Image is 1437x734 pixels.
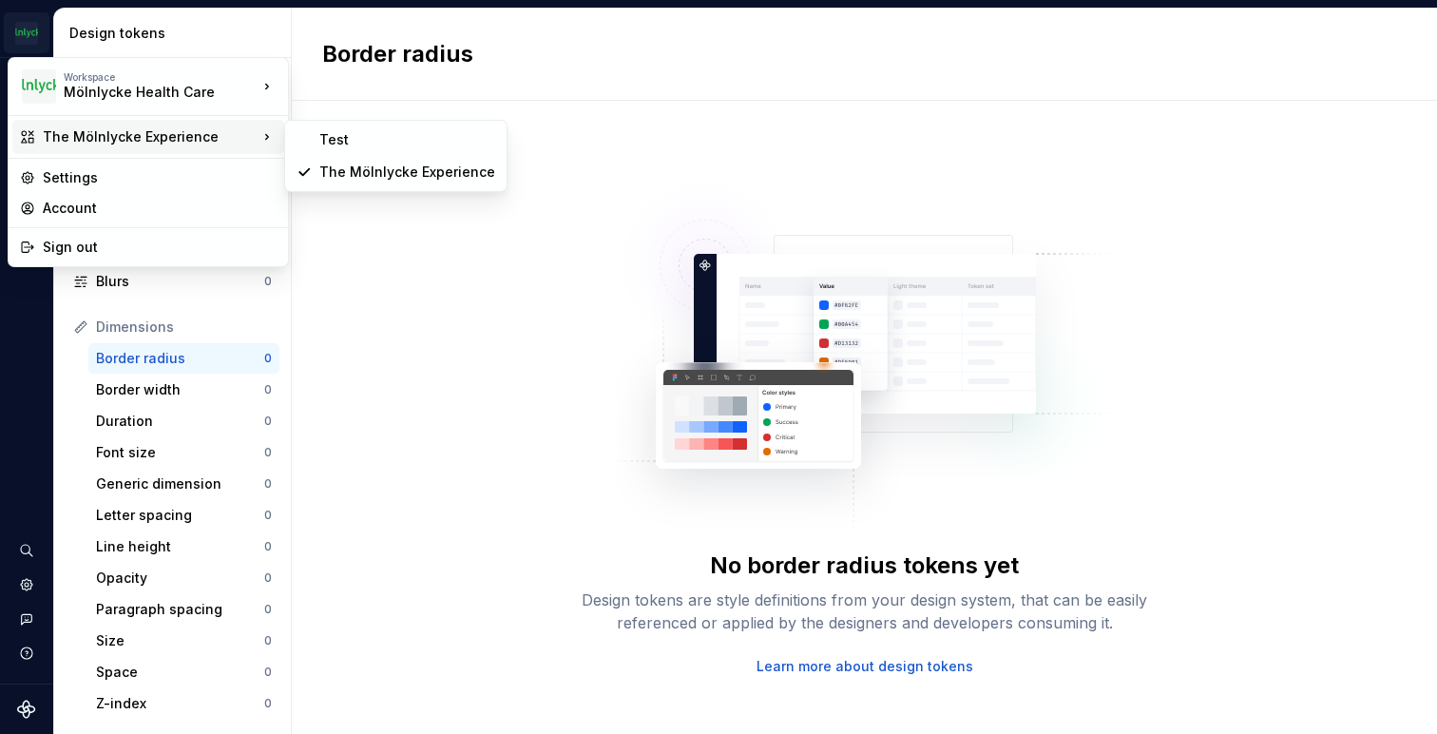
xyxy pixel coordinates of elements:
div: Workspace [64,71,258,83]
div: Settings [43,168,277,187]
div: Sign out [43,238,277,257]
div: The Mölnlycke Experience [319,163,495,182]
div: Mölnlycke Health Care [64,83,225,102]
div: Account [43,199,277,218]
img: 91fb9bbd-befe-470e-ae9b-8b56c3f0f44a.png [22,69,56,104]
div: The Mölnlycke Experience [43,127,258,146]
div: Test [319,130,495,149]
